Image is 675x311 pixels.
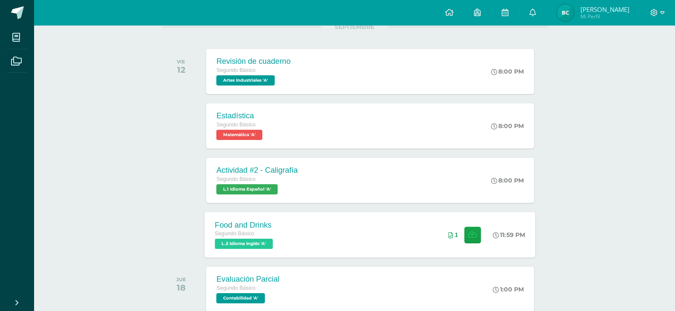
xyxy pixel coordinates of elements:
span: Matemática 'A' [216,130,262,140]
span: 1 [455,231,458,238]
div: Evaluación Parcial [216,275,279,284]
div: VIE [177,59,185,65]
span: Segundo Básico [216,67,256,73]
div: Revisión de cuaderno [216,57,290,66]
span: [PERSON_NAME] [580,5,629,14]
div: Actividad #2 - Caligrafía [216,166,298,175]
span: Segundo Básico [215,231,255,237]
span: Segundo Básico [216,285,256,291]
img: 93bc4c38f69af55cfac97482aff6c673.png [557,4,574,21]
div: 8:00 PM [491,122,524,130]
span: L.1 Idioma Español 'A' [216,184,278,194]
span: SEPTIEMBRE [321,23,388,31]
div: Food and Drinks [215,220,275,229]
span: Contabilidad 'A' [216,293,265,303]
span: Artes Industriales 'A' [216,75,275,86]
div: 1:00 PM [493,285,524,293]
div: 18 [176,282,186,293]
span: L.3 Idioma Inglés 'A' [215,239,273,249]
div: JUE [176,277,186,282]
span: Mi Perfil [580,13,629,20]
div: 8:00 PM [491,177,524,184]
span: Segundo Básico [216,176,256,182]
div: 11:59 PM [493,231,526,239]
div: Archivos entregados [448,231,458,238]
span: Segundo Básico [216,122,256,128]
div: Estadística [216,111,264,120]
div: 12 [177,65,185,75]
div: 8:00 PM [491,68,524,75]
